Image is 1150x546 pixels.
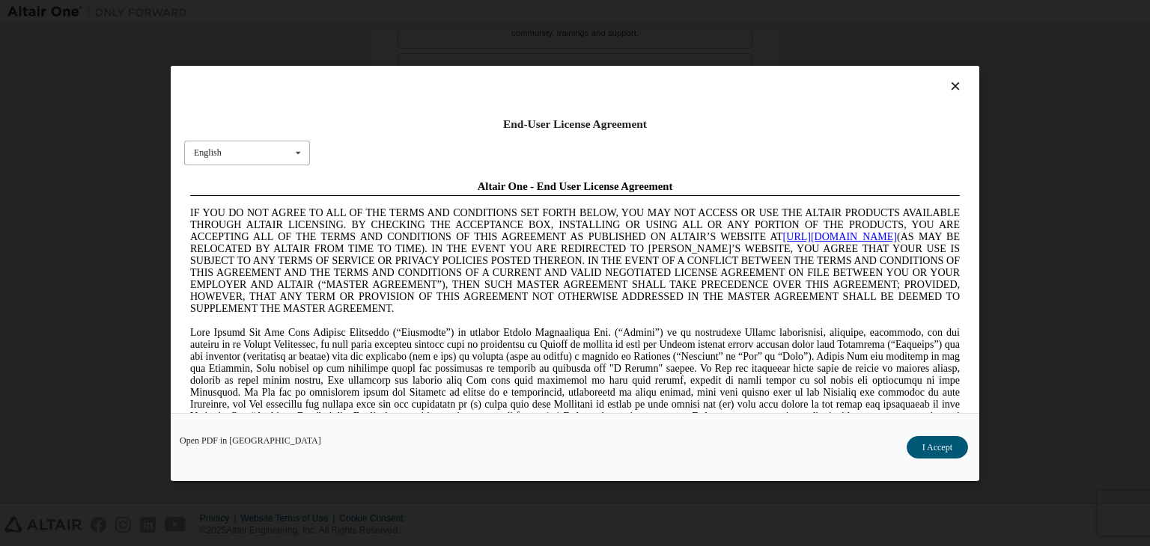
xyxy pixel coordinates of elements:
[599,57,713,68] a: [URL][DOMAIN_NAME]
[6,33,776,140] span: IF YOU DO NOT AGREE TO ALL OF THE TERMS AND CONDITIONS SET FORTH BELOW, YOU MAY NOT ACCESS OR USE...
[180,436,321,445] a: Open PDF in [GEOGRAPHIC_DATA]
[293,6,489,18] span: Altair One - End User License Agreement
[184,117,966,132] div: End-User License Agreement
[194,148,222,157] div: English
[6,153,776,260] span: Lore Ipsumd Sit Ame Cons Adipisc Elitseddo (“Eiusmodte”) in utlabor Etdolo Magnaaliqua Eni. (“Adm...
[907,436,968,458] button: I Accept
